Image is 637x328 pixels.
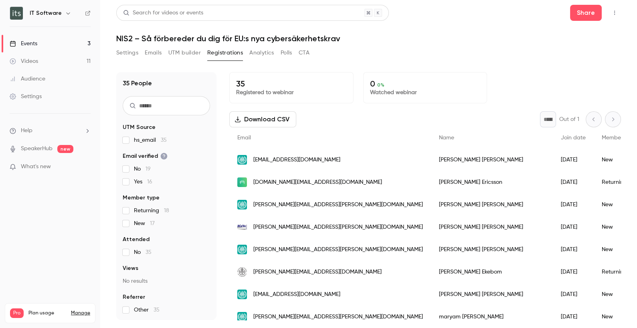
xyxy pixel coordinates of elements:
[553,193,594,216] div: [DATE]
[237,290,247,299] img: chalmers.se
[377,82,384,88] span: 0 %
[431,171,553,193] div: [PERSON_NAME] Ericsson
[134,165,151,173] span: No
[237,135,251,141] span: Email
[237,245,247,254] img: chalmers.se
[123,194,160,202] span: Member type
[553,306,594,328] div: [DATE]
[281,46,292,59] button: Polls
[431,306,553,328] div: maryam [PERSON_NAME]
[236,79,347,89] p: 35
[253,201,423,209] span: [PERSON_NAME][EMAIL_ADDRESS][PERSON_NAME][DOMAIN_NAME]
[237,177,247,187] img: academedia.se
[237,200,247,209] img: chalmers.se
[116,34,621,43] h1: NIS2 – Så förbereder du dig för EU:s nya cybersäkerhetskrav
[602,135,636,141] span: Member type
[57,145,73,153] span: new
[370,79,481,89] p: 0
[161,137,167,143] span: 35
[123,293,145,301] span: Referrer
[253,223,423,231] span: [PERSON_NAME][EMAIL_ADDRESS][PERSON_NAME][DOMAIN_NAME]
[10,57,38,65] div: Videos
[123,123,156,131] span: UTM Source
[146,166,151,172] span: 19
[28,310,66,316] span: Plan usage
[71,310,90,316] a: Manage
[253,268,382,276] span: [PERSON_NAME][EMAIL_ADDRESS][DOMAIN_NAME]
[10,7,23,20] img: IT Software
[123,9,203,17] div: Search for videos or events
[21,145,53,153] a: SpeakerHub
[147,179,152,185] span: 16
[154,307,160,313] span: 35
[237,222,247,232] img: aceve.com
[134,248,152,256] span: No
[10,127,91,135] li: help-dropdown-opener
[431,238,553,261] div: [PERSON_NAME] [PERSON_NAME]
[145,46,162,59] button: Emails
[253,245,423,254] span: [PERSON_NAME][EMAIL_ADDRESS][PERSON_NAME][DOMAIN_NAME]
[164,208,169,213] span: 18
[229,111,296,127] button: Download CSV
[123,277,210,285] p: No results
[237,155,247,165] img: chalmers.se
[570,5,602,21] button: Share
[30,9,62,17] h6: IT Software
[146,250,152,255] span: 35
[553,238,594,261] div: [DATE]
[123,78,152,88] h1: 35 People
[116,46,138,59] button: Settings
[431,193,553,216] div: [PERSON_NAME] [PERSON_NAME]
[123,235,150,243] span: Attended
[207,46,243,59] button: Registrations
[439,135,454,141] span: Name
[237,312,247,322] img: chalmers.se
[553,149,594,171] div: [DATE]
[10,40,37,48] div: Events
[559,115,579,123] p: Out of 1
[134,178,152,186] span: Yes
[134,306,160,314] span: Other
[10,75,45,83] div: Audience
[237,267,247,277] img: hhs.se
[553,283,594,306] div: [DATE]
[168,46,201,59] button: UTM builder
[21,163,51,171] span: What's new
[134,219,155,227] span: New
[134,136,167,144] span: hs_email
[123,264,138,272] span: Views
[253,178,382,187] span: [DOMAIN_NAME][EMAIL_ADDRESS][DOMAIN_NAME]
[553,216,594,238] div: [DATE]
[370,89,481,97] p: Watched webinar
[123,152,168,160] span: Email verified
[253,313,423,321] span: [PERSON_NAME][EMAIL_ADDRESS][PERSON_NAME][DOMAIN_NAME]
[236,89,347,97] p: Registered to webinar
[553,171,594,193] div: [DATE]
[249,46,274,59] button: Analytics
[431,261,553,283] div: [PERSON_NAME] Ekebom
[123,123,210,314] section: facet-groups
[253,156,340,164] span: [EMAIL_ADDRESS][DOMAIN_NAME]
[134,207,169,215] span: Returning
[253,290,340,299] span: [EMAIL_ADDRESS][DOMAIN_NAME]
[10,308,24,318] span: Pro
[561,135,586,141] span: Join date
[81,163,91,171] iframe: Noticeable Trigger
[150,221,155,226] span: 17
[431,149,553,171] div: [PERSON_NAME] [PERSON_NAME]
[431,216,553,238] div: [PERSON_NAME] [PERSON_NAME]
[431,283,553,306] div: [PERSON_NAME] [PERSON_NAME]
[553,261,594,283] div: [DATE]
[10,93,42,101] div: Settings
[299,46,309,59] button: CTA
[21,127,32,135] span: Help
